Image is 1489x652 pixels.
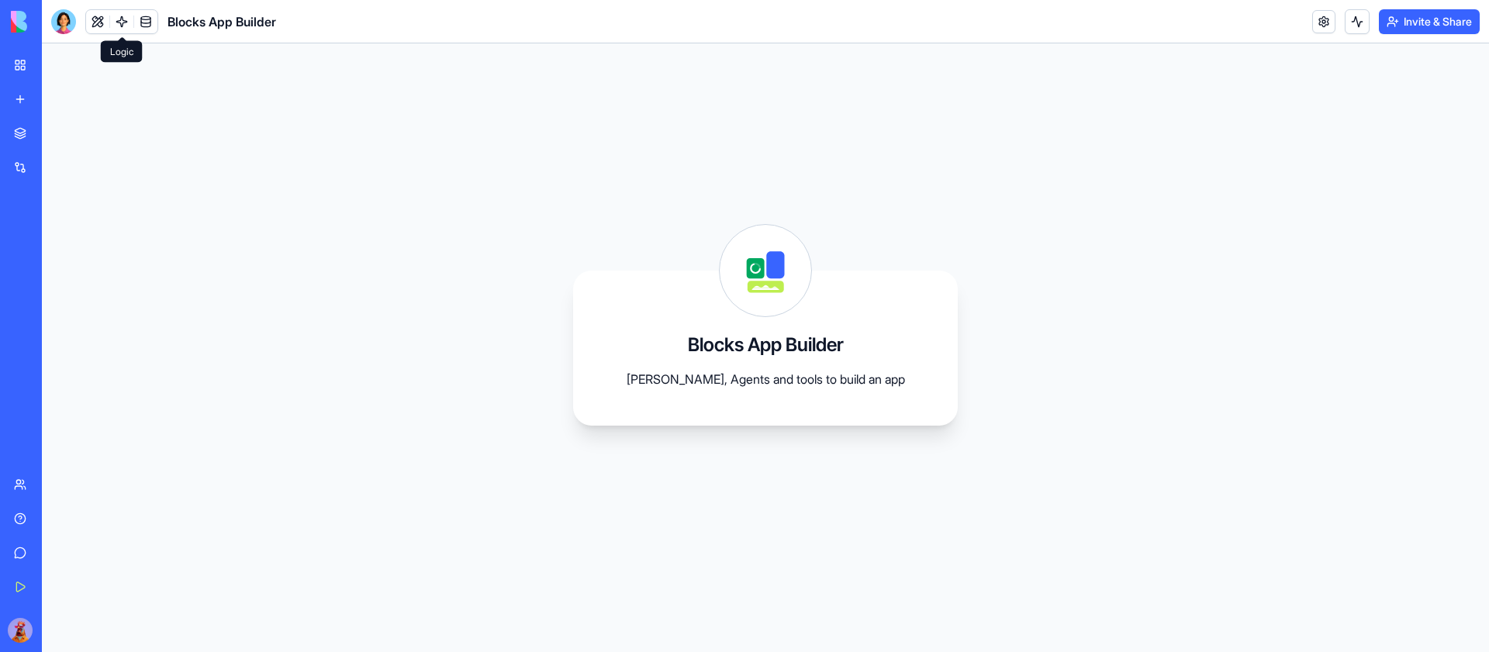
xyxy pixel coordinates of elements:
img: logo [11,11,107,33]
span: Blocks App Builder [168,12,276,31]
button: Invite & Share [1379,9,1480,34]
div: Logic [101,41,143,63]
p: [PERSON_NAME], Agents and tools to build an app [610,370,921,388]
img: Kuku_Large_sla5px.png [8,618,33,643]
h3: Blocks App Builder [688,333,844,357]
